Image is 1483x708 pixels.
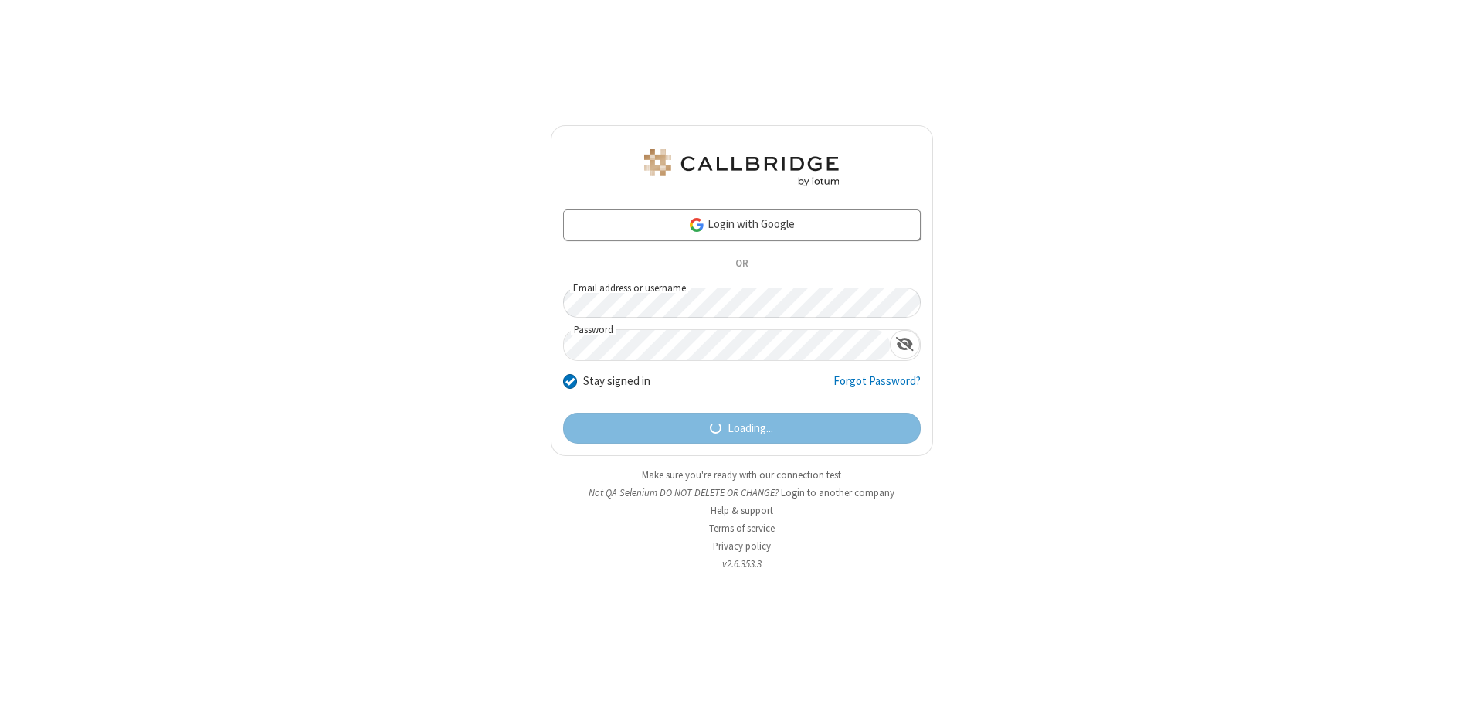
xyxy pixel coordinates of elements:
a: Privacy policy [713,540,771,553]
li: v2.6.353.3 [551,557,933,571]
button: Loading... [563,413,921,444]
span: OR [729,254,754,275]
img: google-icon.png [688,216,705,233]
input: Password [564,330,890,360]
label: Stay signed in [583,373,650,390]
li: Not QA Selenium DO NOT DELETE OR CHANGE? [551,485,933,500]
img: QA Selenium DO NOT DELETE OR CHANGE [641,149,842,186]
a: Make sure you're ready with our connection test [642,468,841,482]
a: Terms of service [709,522,775,535]
button: Login to another company [781,485,894,500]
span: Loading... [728,420,773,437]
a: Login with Google [563,209,921,240]
a: Help & support [711,504,773,517]
div: Show password [890,330,920,359]
a: Forgot Password? [833,373,921,402]
input: Email address or username [563,288,921,318]
iframe: Chat [1444,668,1471,697]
